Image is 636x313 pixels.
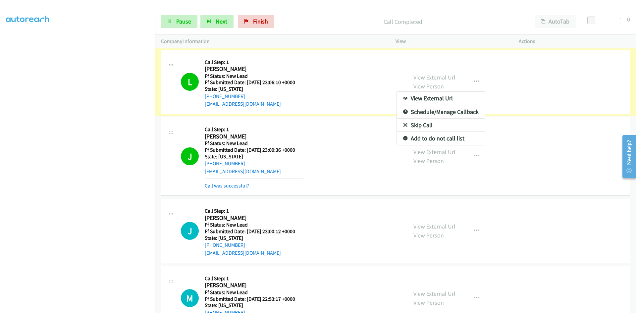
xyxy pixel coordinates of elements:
[181,289,199,307] div: The call is yet to be attempted
[397,119,485,132] a: Skip Call
[617,130,636,183] iframe: Resource Center
[397,132,485,145] a: Add to do not call list
[181,289,199,307] h1: M
[397,105,485,119] a: Schedule/Manage Callback
[181,147,199,165] h1: J
[397,92,485,105] a: View External Url
[181,222,199,240] h1: J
